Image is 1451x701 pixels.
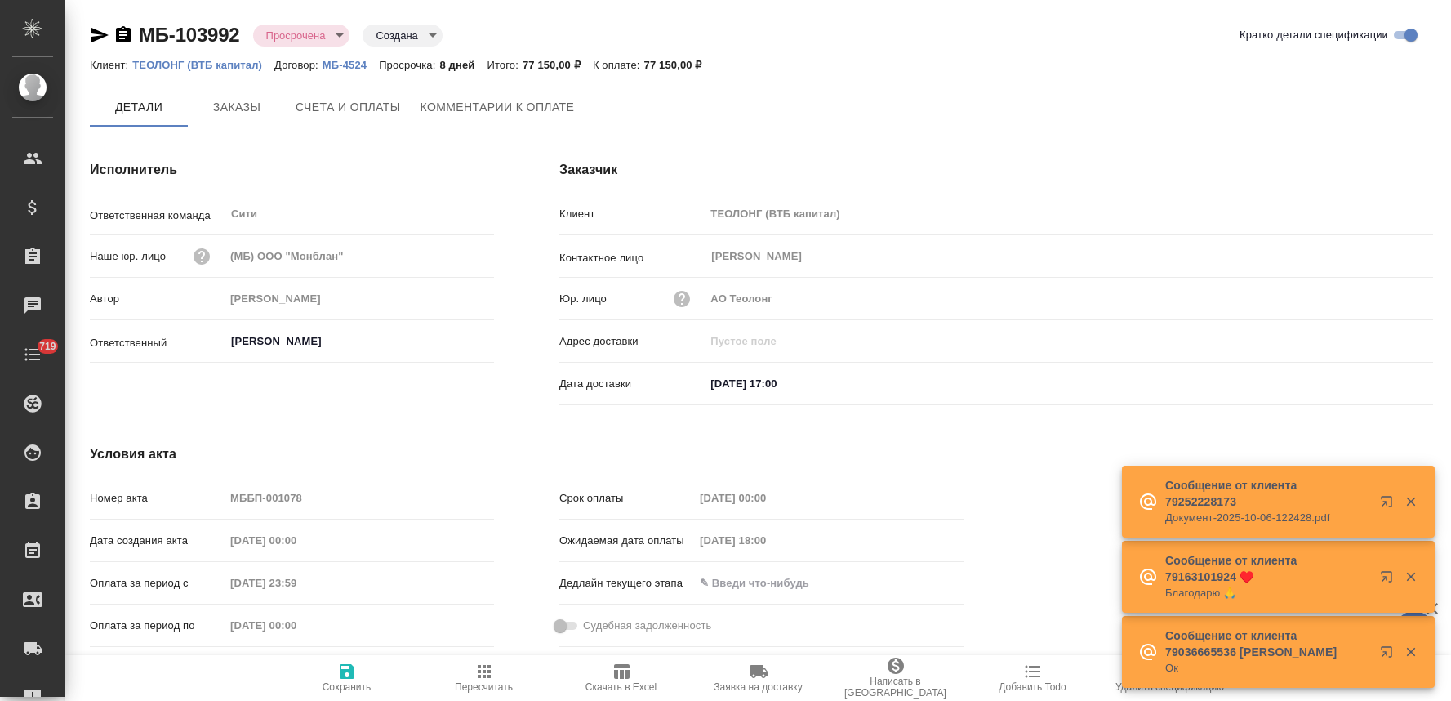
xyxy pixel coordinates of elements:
a: 719 [4,334,61,375]
button: Написать в [GEOGRAPHIC_DATA] [827,655,964,701]
span: Детали [100,97,178,118]
p: Ответственная команда [90,208,225,224]
p: Наше юр. лицо [90,248,166,265]
input: Пустое поле [694,529,837,552]
button: Удалить спецификацию [1102,655,1239,701]
button: Скачать в Excel [553,655,690,701]
a: ТЕОЛОНГ (ВТБ капитал) [132,57,274,71]
input: Пустое поле [225,486,494,510]
p: Документ-2025-10-06-122428.pdf [1165,510,1369,526]
span: Счета и оплаты [296,97,401,118]
p: Дата создания акта [90,533,225,549]
p: Срок оплаты [559,490,694,507]
input: Пустое поле [705,287,1433,310]
p: Контактное лицо [559,250,705,266]
p: Автор [90,291,225,307]
p: Дата доставки [559,376,705,392]
p: 77 150,00 ₽ [523,59,593,71]
p: Просрочка: [379,59,439,71]
button: Пересчитать [416,655,553,701]
p: 8 дней [439,59,487,71]
span: Комментарии к оплате [421,97,575,118]
a: МБ-103992 [139,24,240,46]
input: Пустое поле [225,244,494,268]
input: Пустое поле [705,329,1433,353]
input: Пустое поле [225,287,494,310]
button: Закрыть [1394,494,1427,509]
button: Добавить Todo [964,655,1102,701]
p: ТЕОЛОНГ (ВТБ капитал) [132,59,274,71]
span: Заявка на доставку [714,681,802,693]
h4: Заказчик [559,160,1433,180]
button: Просрочена [261,29,331,42]
button: Скопировать ссылку для ЯМессенджера [90,25,109,45]
span: 719 [29,338,66,355]
p: Клиент: [90,59,132,71]
span: Сохранить [323,681,372,693]
button: Открыть в новой вкладке [1370,560,1409,600]
p: Договор: [274,59,323,71]
input: ✎ Введи что-нибудь [694,571,837,595]
p: Дедлайн текущего этапа [559,575,694,592]
p: Ожидаемая дата оплаты [559,533,694,549]
p: Оплата за период с [90,575,225,592]
p: Юр. лицо [559,291,607,307]
span: Кратко детали спецификации [1240,27,1388,43]
p: К оплате: [593,59,644,71]
button: Закрыть [1394,645,1427,659]
p: Клиент [559,206,705,222]
input: Пустое поле [225,529,367,552]
span: Заказы [198,97,276,118]
p: Оплата за период по [90,618,225,634]
p: Адрес доставки [559,333,705,350]
button: Закрыть [1394,569,1427,584]
div: Просрочена [363,25,442,47]
p: Сообщение от клиента 79163101924 ♥️ [1165,552,1369,585]
span: Добавить Todo [999,681,1066,693]
input: Пустое поле [705,202,1433,225]
a: МБ-4524 [323,57,379,71]
span: Удалить спецификацию [1115,681,1224,693]
button: Заявка на доставку [690,655,827,701]
h4: Исполнитель [90,160,494,180]
p: Итого: [487,59,522,71]
span: Скачать в Excel [585,681,657,693]
span: Пересчитать [455,681,513,693]
p: Ок [1165,660,1369,676]
button: Открыть в новой вкладке [1370,636,1409,675]
p: 77 150,00 ₽ [644,59,714,71]
p: Сообщение от клиента 79252228173 [1165,477,1369,510]
div: Просрочена [253,25,350,47]
p: Сообщение от клиента 79036665536 [PERSON_NAME] [1165,627,1369,660]
span: Судебная задолженность [583,618,711,634]
input: ✎ Введи что-нибудь [705,372,848,395]
button: Открыть в новой вкладке [1370,485,1409,525]
button: Сохранить [278,655,416,701]
p: МБ-4524 [323,59,379,71]
p: Номер акта [90,490,225,507]
h4: Условия акта [90,444,964,464]
input: Пустое поле [694,486,837,510]
p: Благодарю 🙏 [1165,585,1369,601]
p: Ответственный [90,335,225,351]
input: Пустое поле [225,614,367,637]
button: Создана [371,29,422,42]
span: Написать в [GEOGRAPHIC_DATA] [837,676,955,699]
input: Пустое поле [225,571,367,595]
button: Open [485,340,488,343]
button: Скопировать ссылку [113,25,133,45]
